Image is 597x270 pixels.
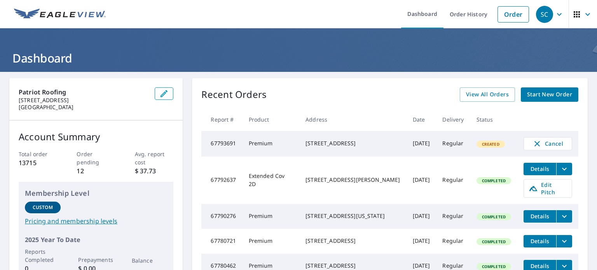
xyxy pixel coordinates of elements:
td: Regular [436,157,470,204]
th: Status [470,108,517,131]
p: Recent Orders [201,87,267,102]
button: filesDropdownBtn-67790276 [556,210,572,223]
div: SC [536,6,553,23]
span: Details [528,237,552,245]
p: Order pending [77,150,115,166]
td: Regular [436,204,470,229]
span: Completed [477,214,510,219]
td: [DATE] [407,157,436,204]
span: Completed [477,239,510,244]
p: Patriot Roofing [19,87,148,97]
p: 12 [77,166,115,176]
a: Order [497,6,529,23]
td: 67790276 [201,204,242,229]
div: [STREET_ADDRESS] [305,237,400,245]
p: [STREET_ADDRESS] [19,97,148,104]
th: Product [243,108,300,131]
img: EV Logo [14,9,106,20]
button: filesDropdownBtn-67780721 [556,235,572,247]
div: [STREET_ADDRESS] [305,262,400,270]
a: Edit Pitch [524,179,572,198]
th: Delivery [436,108,470,131]
td: Regular [436,229,470,254]
span: Edit Pitch [529,181,567,196]
div: [STREET_ADDRESS][PERSON_NAME] [305,176,400,184]
span: View All Orders [466,90,509,99]
p: Avg. report cost [135,150,174,166]
p: Reports Completed [25,247,61,264]
button: filesDropdownBtn-67792637 [556,163,572,175]
td: Premium [243,229,300,254]
td: [DATE] [407,131,436,157]
span: Created [477,141,504,147]
p: [GEOGRAPHIC_DATA] [19,104,148,111]
span: Details [528,262,552,270]
p: Membership Level [25,188,167,199]
th: Report # [201,108,242,131]
p: Total order [19,150,58,158]
a: Pricing and membership levels [25,216,167,226]
th: Address [299,108,406,131]
td: 67793691 [201,131,242,157]
span: Start New Order [527,90,572,99]
td: Premium [243,131,300,157]
button: detailsBtn-67780721 [524,235,556,247]
td: [DATE] [407,204,436,229]
span: Completed [477,264,510,269]
td: Regular [436,131,470,157]
span: Completed [477,178,510,183]
p: 13715 [19,158,58,167]
p: $ 37.73 [135,166,174,176]
a: View All Orders [460,87,515,102]
span: Details [528,213,552,220]
td: 67792637 [201,157,242,204]
p: Custom [33,204,53,211]
div: [STREET_ADDRESS] [305,139,400,147]
th: Date [407,108,436,131]
td: Extended Cov 2D [243,157,300,204]
p: 2025 Year To Date [25,235,167,244]
button: Cancel [524,137,572,150]
button: detailsBtn-67790276 [524,210,556,223]
button: detailsBtn-67792637 [524,163,556,175]
h1: Dashboard [9,50,588,66]
a: Start New Order [521,87,578,102]
span: Details [528,165,552,172]
td: Premium [243,204,300,229]
span: Cancel [532,139,564,148]
td: 67780721 [201,229,242,254]
div: [STREET_ADDRESS][US_STATE] [305,212,400,220]
p: Balance [132,256,168,265]
td: [DATE] [407,229,436,254]
p: Prepayments [78,256,114,264]
p: Account Summary [19,130,173,144]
